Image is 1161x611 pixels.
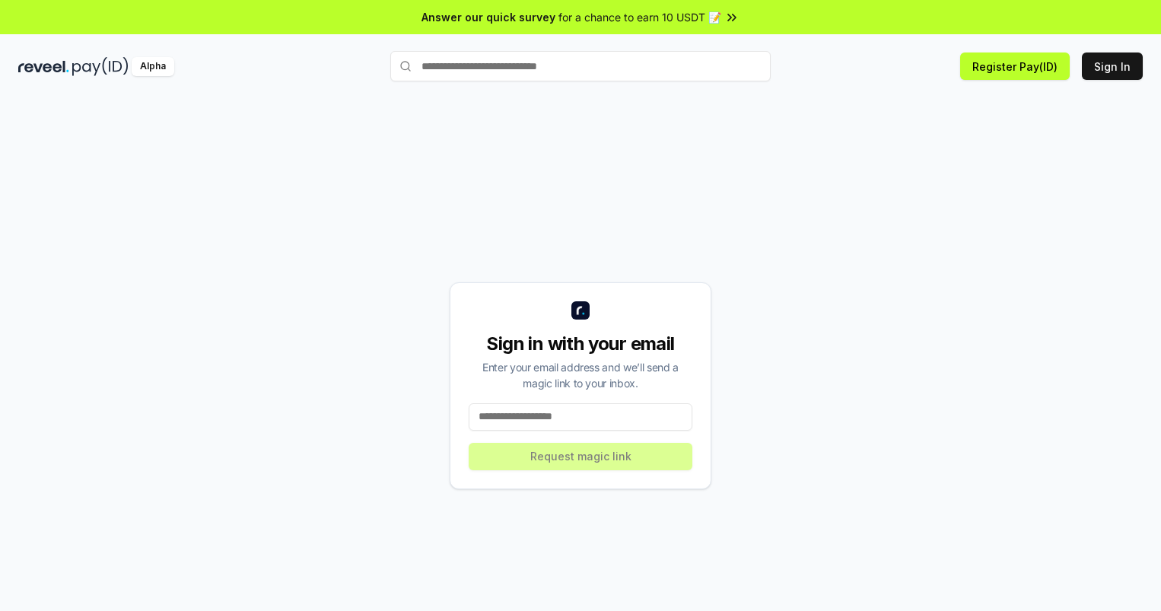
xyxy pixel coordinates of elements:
img: reveel_dark [18,57,69,76]
span: for a chance to earn 10 USDT 📝 [558,9,721,25]
button: Sign In [1082,53,1143,80]
div: Alpha [132,57,174,76]
div: Sign in with your email [469,332,692,356]
img: pay_id [72,57,129,76]
img: logo_small [571,301,590,320]
button: Register Pay(ID) [960,53,1070,80]
div: Enter your email address and we’ll send a magic link to your inbox. [469,359,692,391]
span: Answer our quick survey [421,9,555,25]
